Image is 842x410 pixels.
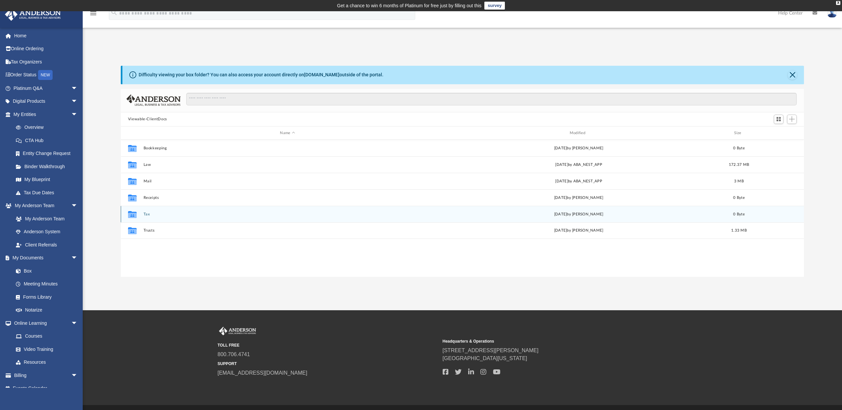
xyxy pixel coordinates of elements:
[111,9,118,16] i: search
[9,173,84,186] a: My Blueprint
[434,130,723,136] div: Modified
[143,196,431,200] button: Receipts
[143,179,431,183] button: Mail
[121,140,804,277] div: grid
[733,146,745,150] span: 0 Byte
[729,163,749,167] span: 172.37 MB
[89,13,97,17] a: menu
[5,82,88,95] a: Platinum Q&Aarrow_drop_down
[143,130,431,136] div: Name
[5,382,88,395] a: Events Calendar
[434,228,723,234] div: [DATE] by [PERSON_NAME]
[5,199,84,212] a: My Anderson Teamarrow_drop_down
[733,196,745,200] span: 0 Byte
[787,115,797,124] button: Add
[434,178,723,184] div: [DATE] by ABA_NEST_APP
[9,186,88,199] a: Tax Due Dates
[9,356,84,369] a: Resources
[434,145,723,151] div: [DATE] by [PERSON_NAME]
[3,8,63,21] img: Anderson Advisors Platinum Portal
[9,147,88,160] a: Entity Change Request
[443,348,539,353] a: [STREET_ADDRESS][PERSON_NAME]
[9,121,88,134] a: Overview
[9,330,84,343] a: Courses
[143,229,431,233] button: Trusts
[9,225,84,239] a: Anderson System
[434,162,723,168] div: [DATE] by ABA_NEST_APP
[5,317,84,330] a: Online Learningarrow_drop_down
[71,251,84,265] span: arrow_drop_down
[434,211,723,217] div: [DATE] by [PERSON_NAME]
[143,212,431,216] button: Tax
[71,108,84,121] span: arrow_drop_down
[9,134,88,147] a: CTA Hub
[443,338,663,344] small: Headquarters & Operations
[71,82,84,95] span: arrow_drop_down
[337,2,482,10] div: Get a chance to win 6 months of Platinum for free just by filling out this
[434,195,723,201] div: [DATE] by [PERSON_NAME]
[788,70,797,80] button: Close
[304,72,339,77] a: [DOMAIN_NAME]
[71,317,84,330] span: arrow_drop_down
[186,93,797,105] input: Search files and folders
[218,361,438,367] small: SUPPORT
[143,163,431,167] button: Law
[733,212,745,216] span: 0 Byte
[734,179,744,183] span: 3 MB
[9,212,81,225] a: My Anderson Team
[38,70,53,80] div: NEW
[755,130,801,136] div: id
[836,1,840,5] div: close
[9,238,84,251] a: Client Referrals
[5,251,84,265] a: My Documentsarrow_drop_down
[731,229,747,233] span: 1.33 MB
[5,42,88,56] a: Online Ordering
[9,264,81,278] a: Box
[5,108,88,121] a: My Entitiesarrow_drop_down
[9,160,88,173] a: Binder Walkthrough
[71,199,84,213] span: arrow_drop_down
[827,8,837,18] img: User Pic
[5,95,88,108] a: Digital Productsarrow_drop_down
[71,95,84,108] span: arrow_drop_down
[5,29,88,42] a: Home
[9,278,84,291] a: Meeting Minutes
[218,370,307,376] a: [EMAIL_ADDRESS][DOMAIN_NAME]
[139,71,383,78] div: Difficulty viewing your box folder? You can also access your account directly on outside of the p...
[128,116,167,122] button: Viewable-ClientDocs
[726,130,752,136] div: Size
[484,2,505,10] a: survey
[443,355,527,361] a: [GEOGRAPHIC_DATA][US_STATE]
[143,146,431,150] button: Bookkeeping
[9,304,84,317] a: Notarize
[124,130,140,136] div: id
[89,9,97,17] i: menu
[5,55,88,68] a: Tax Organizers
[71,369,84,382] span: arrow_drop_down
[9,290,81,304] a: Forms Library
[5,369,88,382] a: Billingarrow_drop_down
[218,327,257,335] img: Anderson Advisors Platinum Portal
[774,115,784,124] button: Switch to Grid View
[9,343,81,356] a: Video Training
[218,352,250,357] a: 800.706.4741
[5,68,88,82] a: Order StatusNEW
[218,342,438,348] small: TOLL FREE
